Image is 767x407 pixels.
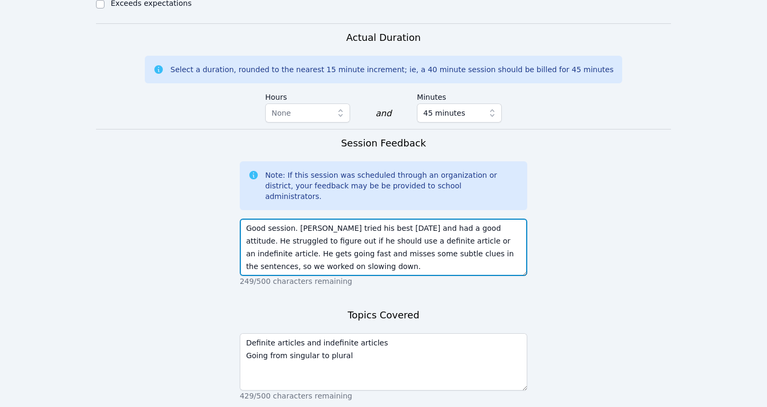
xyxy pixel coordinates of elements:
p: 429/500 characters remaining [240,391,527,401]
div: Note: If this session was scheduled through an organization or district, your feedback may be be ... [265,170,519,202]
label: Minutes [417,88,502,103]
button: 45 minutes [417,103,502,123]
div: and [376,107,391,120]
h3: Actual Duration [346,30,421,45]
div: Select a duration, rounded to the nearest 15 minute increment; ie, a 40 minute session should be ... [170,64,613,75]
span: None [272,109,291,117]
textarea: Definite articles and indefinite articles Going from singular to plural [240,333,527,391]
textarea: Good session. [PERSON_NAME] tried his best [DATE] and had a good attitude. He struggled to figure... [240,219,527,276]
span: 45 minutes [423,107,465,119]
label: Hours [265,88,350,103]
h3: Session Feedback [341,136,426,151]
p: 249/500 characters remaining [240,276,527,287]
button: None [265,103,350,123]
h3: Topics Covered [347,308,419,323]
